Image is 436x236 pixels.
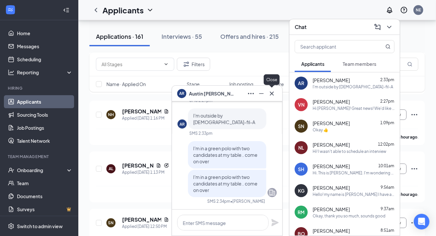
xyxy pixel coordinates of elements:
[182,60,190,68] svg: Filter
[298,209,305,215] div: RM
[187,81,200,87] span: Stage
[92,6,100,14] svg: ChevronLeft
[122,115,169,122] div: Applied [DATE] 1:16 PM
[122,216,161,223] h5: [PERSON_NAME]
[301,61,324,67] span: Applicants
[122,162,153,169] h5: [PERSON_NAME]
[407,62,413,67] svg: MagnifyingGlass
[268,189,276,197] svg: Company
[411,165,418,173] svg: Ellipses
[207,199,230,204] div: SMS 2:34pm
[8,167,14,173] svg: UserCheck
[313,228,350,234] span: [PERSON_NAME]
[8,154,71,159] div: Team Management
[193,112,255,125] span: I'm outside by [DEMOGRAPHIC_DATA]-fil-A
[96,32,143,40] div: Applications · 161
[122,169,169,176] div: Applied [DATE] 1:13 PM
[374,23,381,31] svg: ComposeMessage
[378,142,394,147] span: 12:02pm
[381,228,394,233] span: 8:51am
[313,206,350,213] span: [PERSON_NAME]
[257,90,265,97] svg: Minimize
[267,88,277,99] button: Cross
[298,187,304,194] div: KG
[17,177,73,190] a: Team
[295,40,372,53] input: Search applicant
[109,166,113,171] div: AL
[122,223,169,230] div: Applied [DATE] 12:50 PM
[372,22,383,32] button: ComposeMessage
[179,121,185,127] div: AR
[17,108,73,121] a: Sourcing Tools
[63,7,70,13] svg: Collapse
[271,219,279,227] button: Plane
[380,120,394,125] span: 1:09pm
[384,22,395,32] button: ChevronDown
[108,220,114,226] div: SN
[189,90,235,97] span: Austin [PERSON_NAME]
[313,77,350,83] span: [PERSON_NAME]
[385,23,393,31] svg: ChevronDown
[313,163,350,170] span: [PERSON_NAME]
[164,109,169,114] svg: Document
[313,184,350,191] span: [PERSON_NAME]
[8,69,14,76] svg: Analysis
[106,81,146,87] span: Name · Applied On
[381,185,394,190] span: 9:56am
[17,190,73,203] a: Documents
[193,145,257,164] span: I'm in a green polo with two candidates at my table.. come on over
[381,206,394,211] span: 9:37am
[17,53,73,66] a: Scheduling
[396,135,417,140] b: an hour ago
[17,95,73,108] a: Applicants
[246,88,256,99] button: Ellipses
[108,112,114,117] div: NH
[411,111,418,119] svg: Ellipses
[313,84,393,90] div: I'm outside by [DEMOGRAPHIC_DATA]-fil-A
[298,144,304,151] div: NL
[411,219,418,227] svg: Ellipses
[17,40,73,53] a: Messages
[17,121,73,134] a: Job Postings
[268,90,276,97] svg: Cross
[343,61,376,67] span: Team members
[177,58,210,71] button: Filter Filters
[189,130,212,136] div: SMS 2:33pm
[298,80,304,86] div: AR
[164,163,169,168] svg: Reapply
[380,77,394,82] span: 2:33pm
[313,106,395,111] div: Hi [PERSON_NAME]! Great news! We'd like to invite you to an interview with us. Please select an a...
[416,7,421,13] div: NE
[193,174,257,193] span: I'm in a green polo with two candidates at my table.. come on over
[313,149,386,154] div: Hi! I wasn't able to schedule an interview
[386,6,394,14] svg: Notifications
[313,141,350,148] span: [PERSON_NAME]
[313,213,385,219] div: Okay, thank you so much, sounds good
[313,98,350,105] span: [PERSON_NAME]
[313,170,395,176] div: Hi. This is [PERSON_NAME]. I'm wondering where the interview location is. The [DEMOGRAPHIC_DATA]-...
[380,99,394,104] span: 2:27pm
[313,120,350,126] span: [PERSON_NAME]
[256,88,267,99] button: Minimize
[17,223,63,229] div: Switch to admin view
[102,5,144,16] h1: Applicants
[414,214,429,229] div: Open Intercom Messenger
[8,223,14,229] svg: Settings
[17,167,67,173] div: Onboarding
[400,6,408,14] svg: QuestionInfo
[163,62,169,67] svg: ChevronDown
[17,69,73,76] div: Reporting
[295,23,306,31] h3: Chat
[229,81,253,87] span: Job posting
[247,90,255,97] svg: Ellipses
[17,134,73,147] a: Talent Network
[264,74,280,85] div: Close
[230,199,265,204] span: • [PERSON_NAME]
[122,108,161,115] h5: [PERSON_NAME]
[378,163,394,168] span: 10:01am
[156,163,161,168] svg: Document
[298,101,304,108] div: VN
[396,192,417,197] b: an hour ago
[162,32,202,40] div: Interviews · 55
